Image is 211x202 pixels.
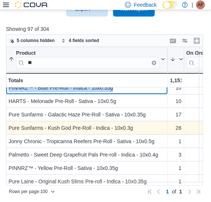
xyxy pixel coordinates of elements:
[15,1,48,9] img: Cova
[145,187,154,196] button: First page
[9,151,165,160] div: Palmetto - Sweet Deep Grapefruit Pals Pre-roll - Indica - 10x0.4g
[9,164,165,173] div: PINNRZ™ - Yellow Pre-Roll - Sativa - 10x0.35g
[170,97,182,106] div: 10
[9,137,165,146] div: Jonny Chronic - Tropicanna Reefers Pre-Roll - Sativa - 10x0.5g
[6,26,205,33] p: Showing 97 of 304
[194,187,203,196] button: Last page
[9,110,165,119] div: Pure Sunfarms - Galactic Haze Pre-Roll - Sativa - 10x0.35g
[9,189,48,195] span: Rows per page : 100
[170,177,182,186] div: 1
[180,36,189,45] button: Display options
[58,36,102,45] button: 4 fields sorted
[170,164,182,173] div: 1
[17,38,55,44] span: 5 columns hidden
[16,50,159,69] div: Product
[152,61,156,65] button: Clear input
[170,76,182,85] div: 1,151
[170,110,182,119] div: 17
[6,36,58,45] button: 5 columns hidden
[9,50,165,69] button: ProductClear input
[198,0,203,9] span: AF
[163,1,178,9] input: Dark Mode
[9,97,165,106] div: HARTS - Melonade Pre-Roll - Sativa - 10x0.5g
[69,38,99,44] span: 4 fields sorted
[196,0,205,9] div: Amanda Filiatrault
[179,189,182,195] span: 1
[192,36,201,45] button: Enter fullscreen
[145,187,203,196] nav: Pagination for preceding grid
[192,0,193,9] p: |
[166,189,169,195] span: 1
[170,84,182,93] div: 10
[169,36,178,45] button: Keyboard shortcuts
[185,187,194,196] button: Next page
[170,137,182,146] div: 1
[9,177,165,186] div: Pure Laine - Original Kush Slims Pre-roll - Indica - 10x0.35g
[170,151,182,160] div: 3
[9,124,165,133] div: Pure Sunfarms - Kush God Pre-Roll - Indica - 10x0.3g
[16,50,159,57] div: Product
[154,187,163,196] button: Previous page
[9,84,165,93] div: PINNRZ™ - Blue Pre-Roll - Indica - 10x0.35g
[134,1,157,9] span: Feedback
[170,124,182,133] div: 26
[8,76,165,85] div: Totals
[163,189,185,195] div: of
[6,187,58,196] button: Rows per page:100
